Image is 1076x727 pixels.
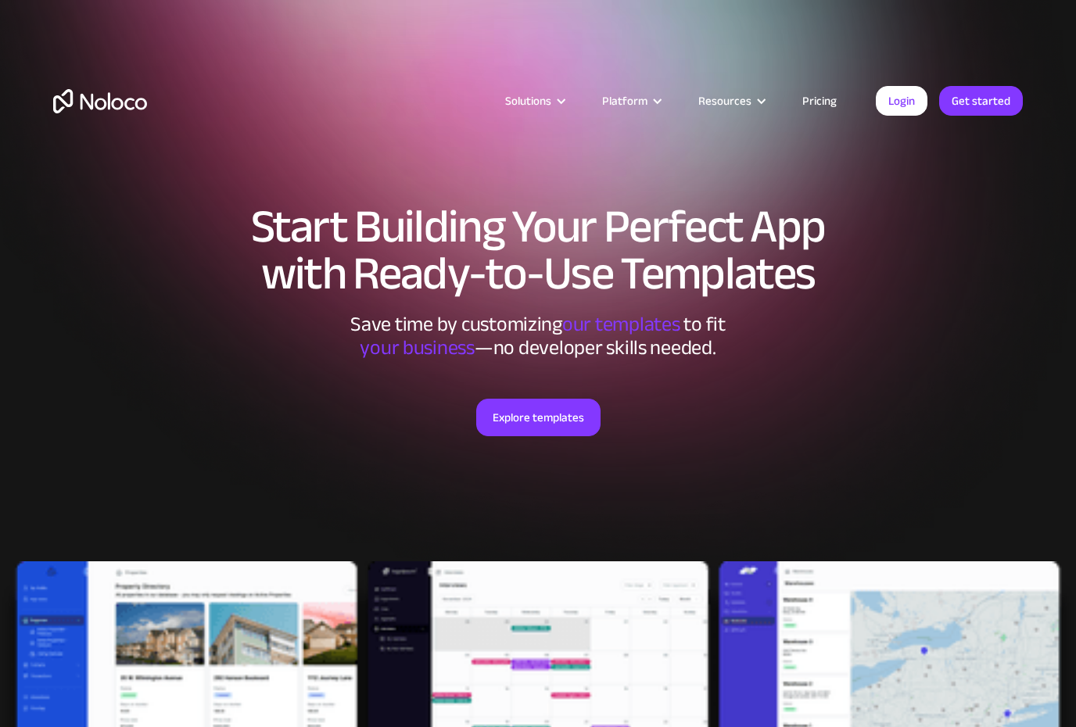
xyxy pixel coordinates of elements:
[505,91,551,111] div: Solutions
[53,203,1023,297] h1: Start Building Your Perfect App with Ready-to-Use Templates
[53,89,147,113] a: home
[486,91,583,111] div: Solutions
[303,313,773,360] div: Save time by customizing to fit ‍ —no developer skills needed.
[602,91,647,111] div: Platform
[698,91,751,111] div: Resources
[783,91,856,111] a: Pricing
[939,86,1023,116] a: Get started
[360,328,475,367] span: your business
[679,91,783,111] div: Resources
[876,86,927,116] a: Login
[562,305,680,343] span: our templates
[476,399,601,436] a: Explore templates
[583,91,679,111] div: Platform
